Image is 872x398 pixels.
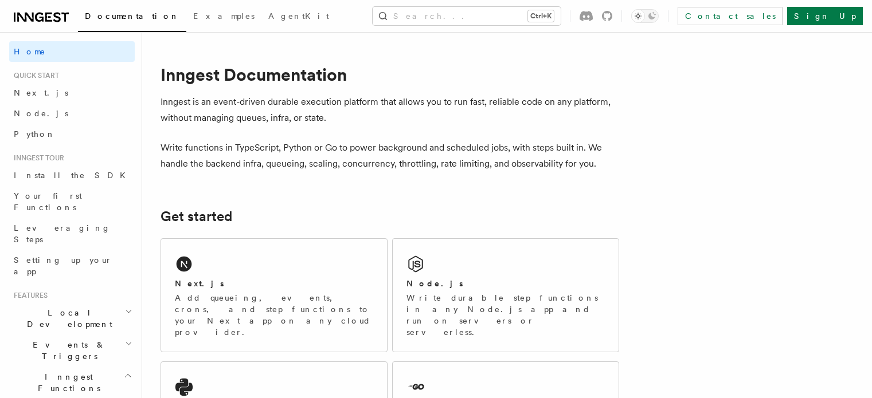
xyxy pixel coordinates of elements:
[14,171,132,180] span: Install the SDK
[85,11,179,21] span: Documentation
[193,11,255,21] span: Examples
[631,9,659,23] button: Toggle dark mode
[392,238,619,352] a: Node.jsWrite durable step functions in any Node.js app and run on servers or serverless.
[175,292,373,338] p: Add queueing, events, crons, and step functions to your Next app on any cloud provider.
[161,208,232,224] a: Get started
[9,153,64,163] span: Inngest tour
[9,302,135,334] button: Local Development
[9,339,125,362] span: Events & Triggers
[9,334,135,367] button: Events & Triggers
[14,255,112,276] span: Setting up your app
[161,64,619,85] h1: Inngest Documentation
[268,11,329,21] span: AgentKit
[9,218,135,250] a: Leveraging Steps
[9,250,135,282] a: Setting up your app
[373,7,561,25] button: Search...Ctrl+K
[261,3,336,31] a: AgentKit
[14,223,111,244] span: Leveraging Steps
[9,186,135,218] a: Your first Functions
[9,291,48,300] span: Features
[9,41,135,62] a: Home
[14,88,68,97] span: Next.js
[9,307,125,330] span: Local Development
[406,278,463,289] h2: Node.js
[161,94,619,126] p: Inngest is an event-driven durable execution platform that allows you to run fast, reliable code ...
[9,103,135,124] a: Node.js
[186,3,261,31] a: Examples
[78,3,186,32] a: Documentation
[9,71,59,80] span: Quick start
[9,371,124,394] span: Inngest Functions
[9,165,135,186] a: Install the SDK
[528,10,554,22] kbd: Ctrl+K
[14,109,68,118] span: Node.js
[9,82,135,103] a: Next.js
[175,278,224,289] h2: Next.js
[678,7,783,25] a: Contact sales
[14,129,56,139] span: Python
[161,238,388,352] a: Next.jsAdd queueing, events, crons, and step functions to your Next app on any cloud provider.
[14,191,82,212] span: Your first Functions
[9,124,135,144] a: Python
[161,140,619,172] p: Write functions in TypeScript, Python or Go to power background and scheduled jobs, with steps bu...
[14,46,46,57] span: Home
[406,292,605,338] p: Write durable step functions in any Node.js app and run on servers or serverless.
[787,7,863,25] a: Sign Up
